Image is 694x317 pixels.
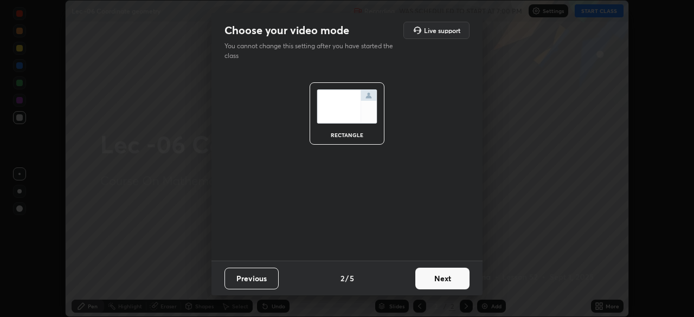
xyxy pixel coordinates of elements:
[224,41,400,61] p: You cannot change this setting after you have started the class
[340,273,344,284] h4: 2
[325,132,369,138] div: rectangle
[424,27,460,34] h5: Live support
[317,89,377,124] img: normalScreenIcon.ae25ed63.svg
[350,273,354,284] h4: 5
[345,273,349,284] h4: /
[224,23,349,37] h2: Choose your video mode
[224,268,279,289] button: Previous
[415,268,470,289] button: Next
